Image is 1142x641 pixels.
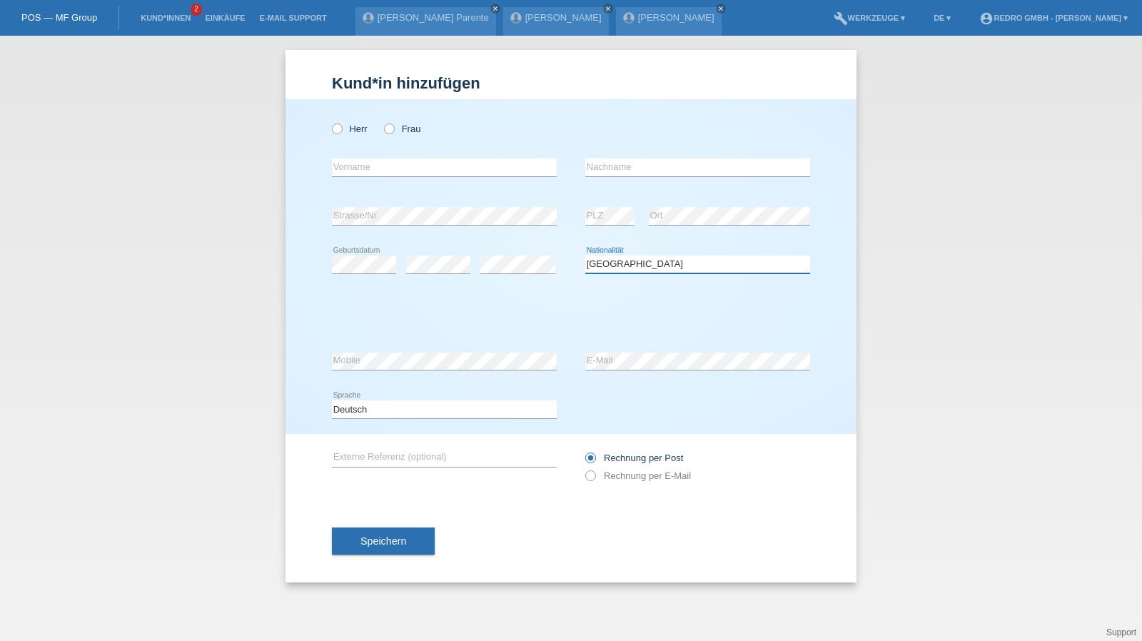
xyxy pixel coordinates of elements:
a: close [603,4,613,14]
a: DE ▾ [926,14,958,22]
label: Herr [332,123,368,134]
label: Rechnung per E-Mail [585,470,691,481]
a: [PERSON_NAME] Parente [378,12,489,23]
a: buildWerkzeuge ▾ [827,14,913,22]
i: close [605,5,612,12]
a: Einkäufe [198,14,252,22]
a: POS — MF Group [21,12,97,23]
i: close [717,5,724,12]
a: Support [1106,627,1136,637]
a: Kund*innen [133,14,198,22]
i: close [492,5,499,12]
label: Rechnung per Post [585,453,683,463]
a: [PERSON_NAME] [638,12,714,23]
span: Speichern [360,535,406,547]
input: Rechnung per E-Mail [585,470,595,488]
label: Frau [384,123,420,134]
h1: Kund*in hinzufügen [332,74,810,92]
input: Frau [384,123,393,133]
i: account_circle [979,11,994,26]
a: close [716,4,726,14]
input: Rechnung per Post [585,453,595,470]
button: Speichern [332,528,435,555]
a: [PERSON_NAME] [525,12,602,23]
a: account_circleRedro GmbH - [PERSON_NAME] ▾ [972,14,1135,22]
span: 2 [191,4,202,16]
i: build [834,11,848,26]
a: E-Mail Support [253,14,334,22]
a: close [490,4,500,14]
input: Herr [332,123,341,133]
